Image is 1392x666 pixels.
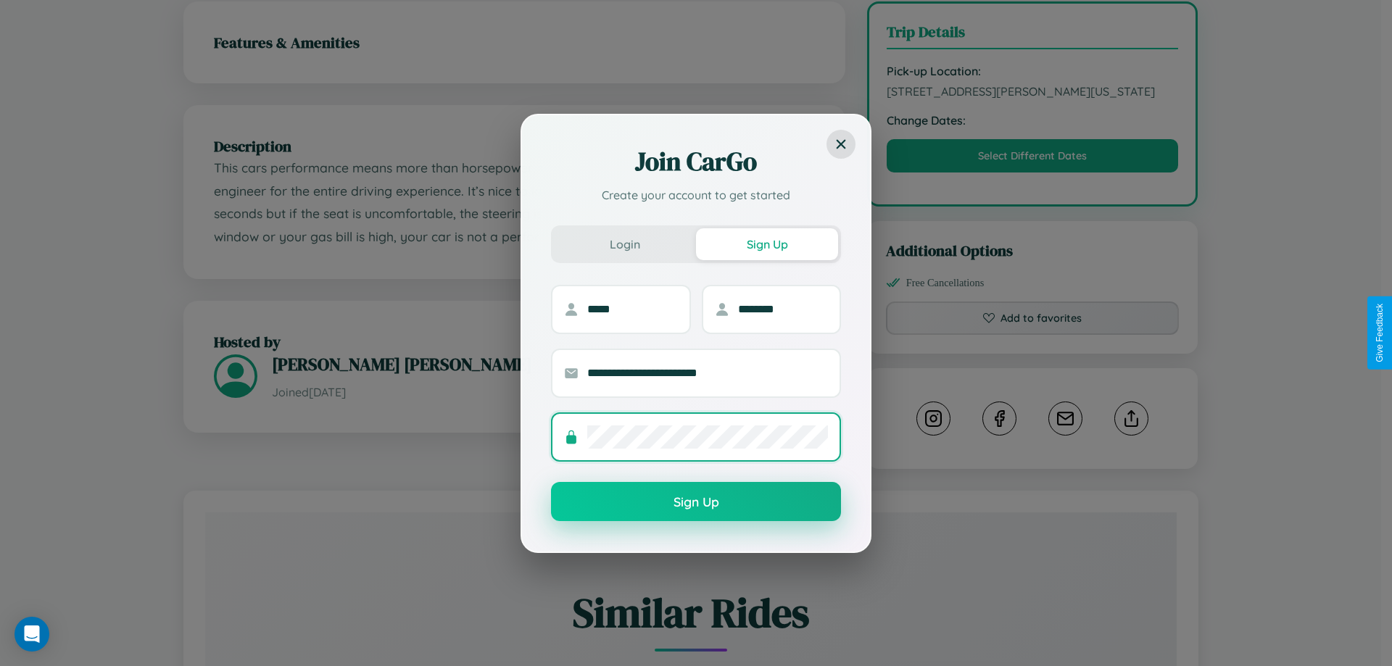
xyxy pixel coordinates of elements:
button: Sign Up [551,482,841,521]
div: Open Intercom Messenger [14,617,49,652]
div: Give Feedback [1375,304,1385,362]
p: Create your account to get started [551,186,841,204]
h2: Join CarGo [551,144,841,179]
button: Sign Up [696,228,838,260]
button: Login [554,228,696,260]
